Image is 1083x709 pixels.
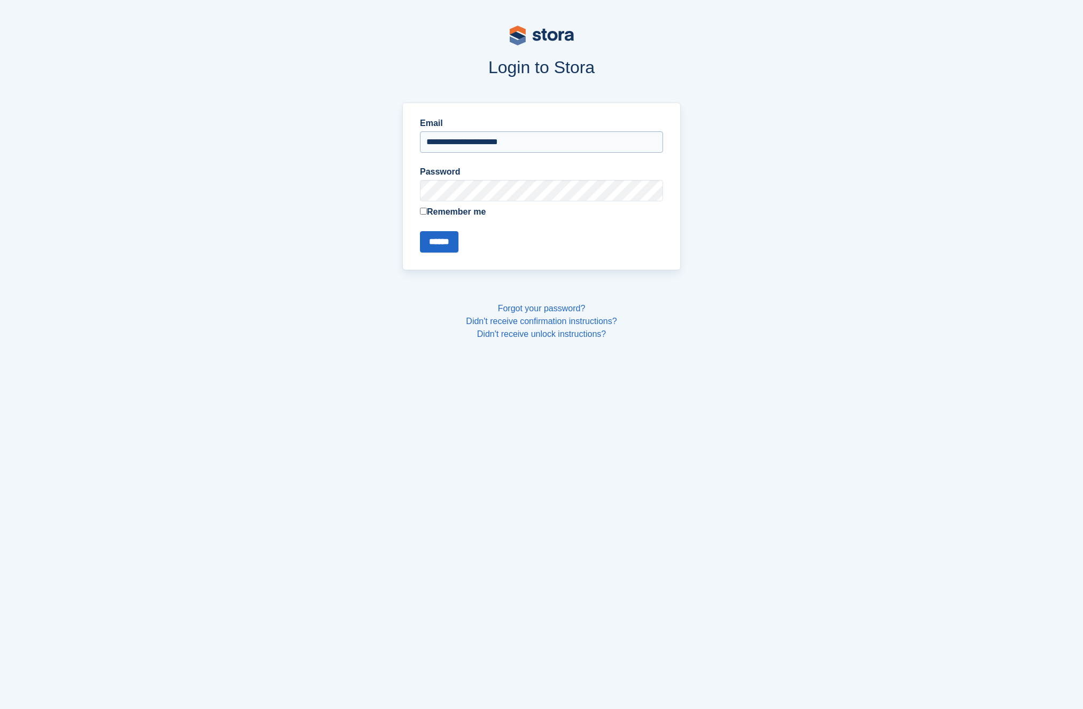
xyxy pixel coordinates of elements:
[466,317,617,326] a: Didn't receive confirmation instructions?
[420,117,663,130] label: Email
[498,304,586,313] a: Forgot your password?
[420,206,663,218] label: Remember me
[420,208,427,215] input: Remember me
[199,58,885,77] h1: Login to Stora
[420,166,663,178] label: Password
[477,329,606,338] a: Didn't receive unlock instructions?
[510,26,574,45] img: stora-logo-53a41332b3708ae10de48c4981b4e9114cc0af31d8433b30ea865607fb682f29.svg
